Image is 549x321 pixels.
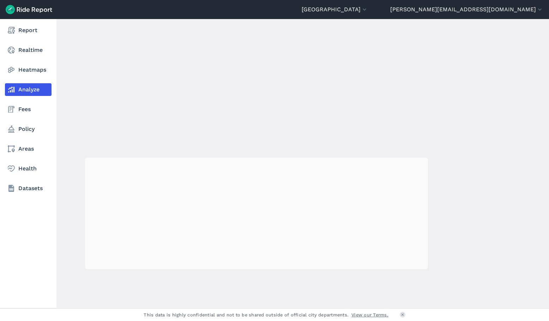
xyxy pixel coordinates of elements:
div: loading [23,19,549,308]
a: Report [5,24,52,37]
a: Analyze [5,83,52,96]
a: Areas [5,143,52,155]
a: View our Terms. [351,311,388,318]
div: loading [85,158,428,269]
img: Ride Report [6,5,52,14]
a: Health [5,162,52,175]
button: [PERSON_NAME][EMAIL_ADDRESS][DOMAIN_NAME] [390,5,543,14]
button: [GEOGRAPHIC_DATA] [302,5,368,14]
a: Fees [5,103,52,116]
a: Datasets [5,182,52,195]
a: Realtime [5,44,52,56]
a: Heatmaps [5,63,52,76]
a: Policy [5,123,52,135]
